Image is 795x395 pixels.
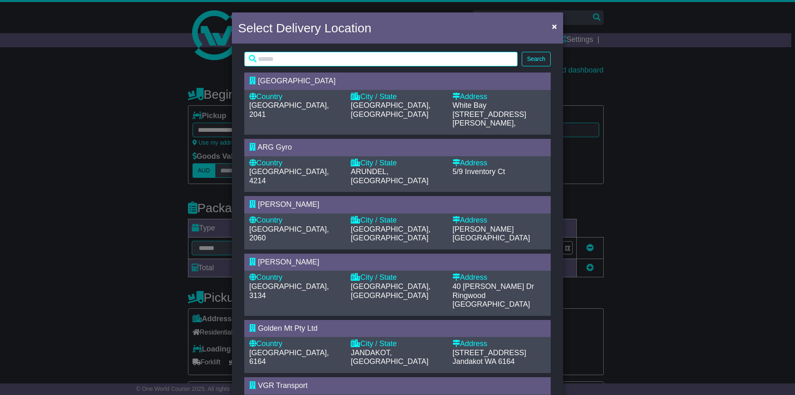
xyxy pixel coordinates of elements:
span: [GEOGRAPHIC_DATA], 6164 [249,349,329,366]
span: ARUNDEL, [GEOGRAPHIC_DATA] [351,167,428,185]
span: [GEOGRAPHIC_DATA] [453,234,530,242]
span: [PERSON_NAME] [258,258,319,266]
span: [PERSON_NAME] [258,200,319,208]
div: Country [249,339,342,349]
span: [PERSON_NAME] [453,225,514,233]
div: Country [249,92,342,102]
span: White Bay [STREET_ADDRESS][PERSON_NAME], [453,101,526,127]
div: City / State [351,273,444,282]
span: Jandakot WA 6164 [453,357,515,366]
div: City / State [351,339,444,349]
span: JANDAKOT, [GEOGRAPHIC_DATA] [351,349,428,366]
div: City / State [351,159,444,168]
div: Address [453,216,546,225]
span: [GEOGRAPHIC_DATA], 2041 [249,101,329,119]
div: Address [453,339,546,349]
div: Country [249,216,342,225]
span: Ringwood [GEOGRAPHIC_DATA] [453,291,530,309]
span: Golden Mt Pty Ltd [258,324,318,332]
span: 40 [PERSON_NAME] Dr [453,282,534,291]
span: 5/9 Inventory Ct [453,167,505,176]
span: [GEOGRAPHIC_DATA], 2060 [249,225,329,242]
div: City / State [351,92,444,102]
h4: Select Delivery Location [238,19,371,37]
span: [GEOGRAPHIC_DATA], 4214 [249,167,329,185]
span: [GEOGRAPHIC_DATA], [GEOGRAPHIC_DATA] [351,225,430,242]
div: City / State [351,216,444,225]
div: Country [249,159,342,168]
div: Address [453,92,546,102]
div: Country [249,273,342,282]
span: [GEOGRAPHIC_DATA], 3134 [249,282,329,300]
span: [GEOGRAPHIC_DATA], [GEOGRAPHIC_DATA] [351,282,430,300]
span: [GEOGRAPHIC_DATA] [258,77,335,85]
span: ARG Gyro [258,143,292,151]
span: [STREET_ADDRESS] [453,349,526,357]
span: VGR Transport [258,381,308,390]
button: Search [522,52,551,66]
div: Address [453,159,546,168]
div: Address [453,273,546,282]
button: Close [548,18,561,35]
span: × [552,22,557,31]
span: [GEOGRAPHIC_DATA], [GEOGRAPHIC_DATA] [351,101,430,119]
